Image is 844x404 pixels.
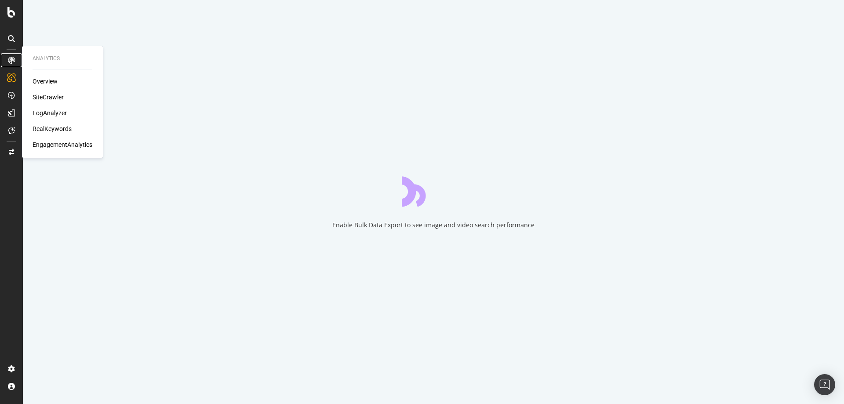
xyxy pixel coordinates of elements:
a: Overview [33,77,58,86]
div: Analytics [33,55,92,62]
a: EngagementAnalytics [33,140,92,149]
div: Open Intercom Messenger [814,374,835,395]
a: RealKeywords [33,124,72,133]
a: LogAnalyzer [33,109,67,117]
div: Enable Bulk Data Export to see image and video search performance [332,221,535,229]
a: SiteCrawler [33,93,64,102]
div: animation [402,175,465,207]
